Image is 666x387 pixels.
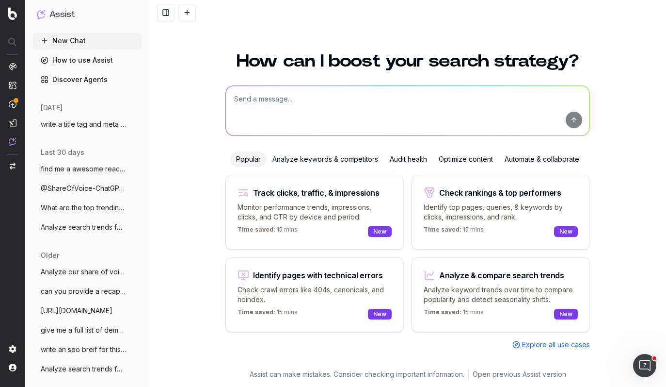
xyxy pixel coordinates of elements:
[33,322,142,338] button: give me a full list of demensions and me
[225,52,590,70] h1: How can I boost your search strategy?
[41,251,59,260] span: older
[33,117,142,132] button: write a title tag and meta description f
[424,285,578,304] p: Analyze keyword trends over time to compare popularity and detect seasonality shifts.
[9,100,16,108] img: Activation
[37,10,46,19] img: Assist
[33,161,142,177] button: find me a awesome reaction gifs for awes
[33,181,142,196] button: @ShareOfVoice-ChatGPT compare my brand a
[33,219,142,235] button: Analyze search trends for: back to schoo
[9,63,16,70] img: Analytics
[512,340,590,350] a: Explore all use cases
[33,52,142,68] a: How to use Assist
[238,226,298,237] p: 15 mins
[238,308,298,320] p: 15 mins
[33,72,142,87] a: Discover Agents
[41,325,126,335] span: give me a full list of demensions and me
[424,202,578,222] p: Identify top pages, queries, & keywords by clicks, impressions, and rank.
[384,151,433,167] div: Audit health
[522,340,590,350] span: Explore all use cases
[238,226,275,233] span: Time saved:
[33,284,142,299] button: can you provide a recap of our seo perfo
[41,119,126,129] span: write a title tag and meta description f
[238,285,392,304] p: Check crawl errors like 404s, canonicals, and noindex.
[424,226,484,237] p: 15 mins
[9,364,16,371] img: My account
[238,308,275,316] span: Time saved:
[9,345,16,353] img: Setting
[37,8,138,21] button: Assist
[41,103,63,113] span: [DATE]
[41,345,126,354] span: write an seo breif for this url https://
[41,203,126,213] span: What are the top trending topics for bac
[33,303,142,319] button: [URL][DOMAIN_NAME]
[267,151,384,167] div: Analyze keywords & competitors
[41,184,126,193] span: @ShareOfVoice-ChatGPT compare my brand a
[33,200,142,216] button: What are the top trending topics for bac
[473,370,566,379] a: Open previous Assist version
[41,222,126,232] span: Analyze search trends for: back to schoo
[9,119,16,127] img: Studio
[41,364,126,374] span: Analyze search trends for: back to schoo
[439,271,564,279] div: Analyze & compare search trends
[253,189,380,197] div: Track clicks, traffic, & impressions
[238,202,392,222] p: Monitor performance trends, impressions, clicks, and CTR by device and period.
[33,33,142,49] button: New Chat
[33,264,142,280] button: Analyze our share of voice for "What are
[41,306,112,316] span: [URL][DOMAIN_NAME]
[424,226,461,233] span: Time saved:
[41,164,126,174] span: find me a awesome reaction gifs for awes
[633,354,656,377] iframe: Intercom live chat
[368,226,392,237] div: New
[41,286,126,296] span: can you provide a recap of our seo perfo
[8,7,17,20] img: Botify logo
[230,151,267,167] div: Popular
[9,81,16,89] img: Intelligence
[439,189,561,197] div: Check rankings & top performers
[49,8,75,21] h1: Assist
[499,151,585,167] div: Automate & collaborate
[433,151,499,167] div: Optimize content
[9,137,16,146] img: Assist
[424,308,461,316] span: Time saved:
[253,271,383,279] div: Identify pages with technical errors
[554,226,578,237] div: New
[33,342,142,357] button: write an seo breif for this url https://
[368,309,392,320] div: New
[33,361,142,377] button: Analyze search trends for: back to schoo
[250,370,464,379] p: Assist can make mistakes. Consider checking important information.
[10,163,16,169] img: Switch project
[424,308,484,320] p: 15 mins
[554,309,578,320] div: New
[41,148,84,157] span: last 30 days
[41,267,126,277] span: Analyze our share of voice for "What are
